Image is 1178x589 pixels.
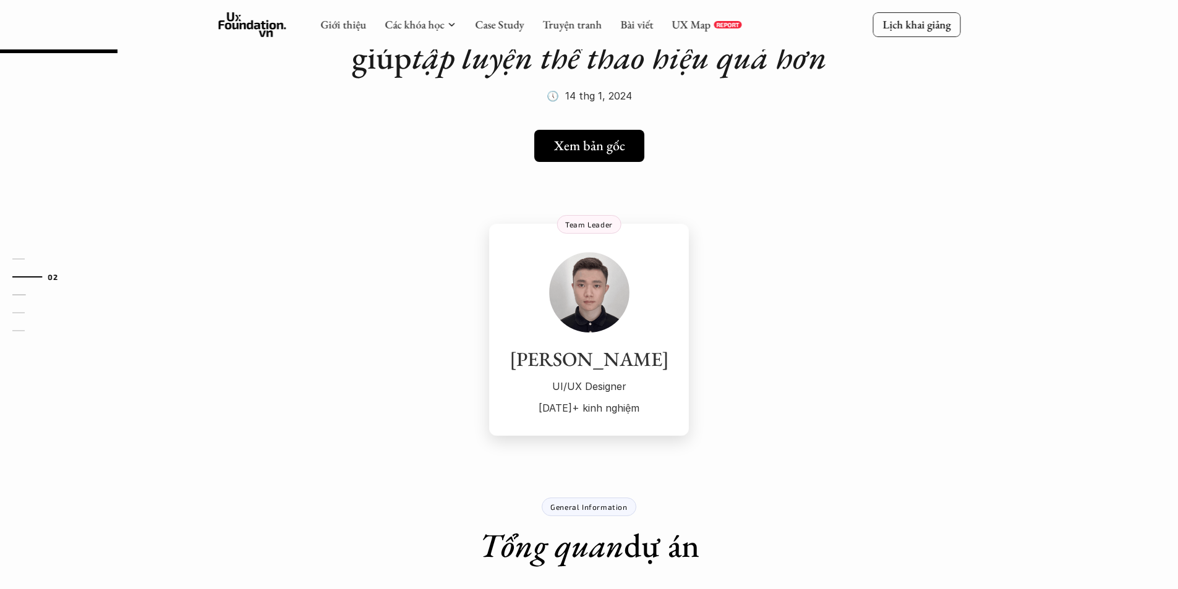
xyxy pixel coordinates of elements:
em: Tổng quan [479,523,624,567]
p: Lịch khai giảng [882,17,950,32]
h5: Xem bản gốc [554,138,625,154]
a: Case Study [475,17,524,32]
p: [DATE]+ kinh nghiệm [502,399,676,417]
a: Lịch khai giảng [873,12,960,36]
em: tập luyện thể thao hiệu quả hơn [412,35,827,78]
p: General Information [550,502,627,511]
a: Truyện tranh [542,17,602,32]
a: Bài viết [620,17,653,32]
a: Giới thiệu [320,17,366,32]
a: 02 [12,269,71,284]
a: Xem bản gốc [534,130,644,162]
a: Các khóa học [385,17,444,32]
h1: dự án [479,525,699,566]
p: REPORT [716,21,739,28]
strong: 02 [48,272,58,281]
h3: [PERSON_NAME] [502,347,676,371]
a: UX Map [672,17,711,32]
p: 🕔 14 thg 1, 2024 [547,87,632,105]
a: [PERSON_NAME]UI/UX Designer[DATE]+ kinh nghiệmTeam Leader [489,224,689,436]
p: UI/UX Designer [502,377,676,396]
p: Team Leader [565,220,613,229]
a: REPORT [714,21,741,28]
